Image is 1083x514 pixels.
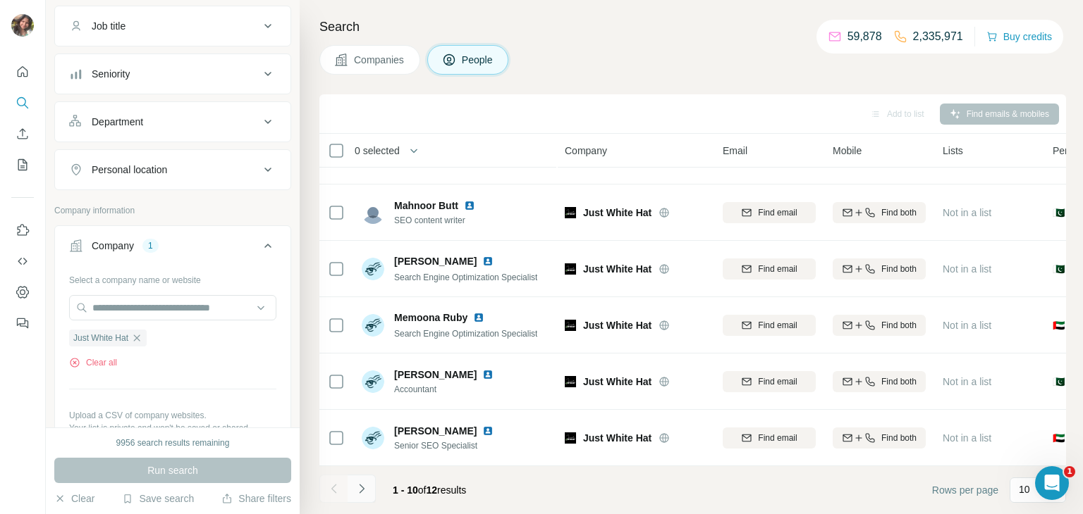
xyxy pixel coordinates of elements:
[833,371,926,392] button: Find both
[758,319,797,332] span: Find email
[362,370,384,393] img: Avatar
[394,329,537,339] span: Search Engine Optimization Specialist
[565,263,576,275] img: Logo of Just White Hat
[881,375,917,388] span: Find both
[943,144,963,158] span: Lists
[833,315,926,336] button: Find both
[723,427,816,449] button: Find email
[11,218,34,243] button: Use Surfe on LinkedIn
[92,163,167,177] div: Personal location
[943,263,991,275] span: Not in a list
[848,28,882,45] p: 59,878
[833,202,926,223] button: Find both
[464,200,475,211] img: LinkedIn logo
[355,144,400,158] span: 0 selected
[362,314,384,337] img: Avatar
[1053,318,1065,332] span: 🇦🇪
[565,144,607,158] span: Company
[758,263,797,275] span: Find email
[1053,206,1065,220] span: 🇵🇰
[723,371,816,392] button: Find email
[932,483,998,497] span: Rows per page
[482,425,494,437] img: LinkedIn logo
[1053,375,1065,389] span: 🇵🇰
[881,432,917,444] span: Find both
[583,318,651,332] span: Just White Hat
[11,249,34,274] button: Use Surfe API
[393,484,418,496] span: 1 - 10
[462,53,494,67] span: People
[55,9,290,43] button: Job title
[54,491,94,506] button: Clear
[394,368,477,382] span: [PERSON_NAME]
[913,28,963,45] p: 2,335,971
[833,427,926,449] button: Find both
[394,383,499,396] span: Accountant
[11,90,34,115] button: Search
[881,319,917,332] span: Find both
[11,121,34,146] button: Enrich CSV
[394,311,467,325] span: Memoona Ruby
[723,258,816,280] button: Find email
[54,204,291,217] p: Company information
[1053,262,1065,276] span: 🇵🇰
[723,144,747,158] span: Email
[73,332,128,344] span: Just White Hat
[473,312,484,323] img: LinkedIn logo
[362,258,384,280] img: Avatar
[758,375,797,388] span: Find email
[362,201,384,224] img: Avatar
[723,315,816,336] button: Find email
[394,424,477,438] span: [PERSON_NAME]
[69,422,276,434] p: Your list is private and won't be saved or shared.
[69,409,276,422] p: Upload a CSV of company websites.
[348,475,376,503] button: Navigate to next page
[11,152,34,177] button: My lists
[92,115,143,129] div: Department
[55,105,290,139] button: Department
[122,491,194,506] button: Save search
[723,202,816,223] button: Find email
[394,439,499,452] span: Senior SEO Specialist
[92,239,134,253] div: Company
[11,311,34,336] button: Feedback
[393,484,466,496] span: results
[394,214,481,227] span: SEO content writer
[362,427,384,449] img: Avatar
[1053,431,1065,445] span: 🇦🇪
[354,53,405,67] span: Companies
[758,432,797,444] span: Find email
[394,199,458,213] span: Mahnoor Butt
[833,144,862,158] span: Mobile
[565,207,576,218] img: Logo of Just White Hat
[565,376,576,387] img: Logo of Just White Hat
[319,17,1066,37] h4: Search
[92,67,130,81] div: Seniority
[142,239,159,252] div: 1
[943,432,991,444] span: Not in a list
[427,484,438,496] span: 12
[418,484,427,496] span: of
[565,432,576,444] img: Logo of Just White Hat
[1064,466,1075,477] span: 1
[1035,466,1069,500] iframe: Intercom live chat
[116,437,230,449] div: 9956 search results remaining
[11,280,34,305] button: Dashboard
[1019,482,1030,496] p: 10
[758,206,797,219] span: Find email
[394,272,537,282] span: Search Engine Optimization Specialist
[943,376,991,387] span: Not in a list
[55,57,290,91] button: Seniority
[565,320,576,331] img: Logo of Just White Hat
[986,27,1052,46] button: Buy credits
[881,206,917,219] span: Find both
[55,229,290,268] button: Company1
[881,263,917,275] span: Find both
[583,262,651,276] span: Just White Hat
[92,19,126,33] div: Job title
[482,369,494,380] img: LinkedIn logo
[221,491,291,506] button: Share filters
[583,206,651,220] span: Just White Hat
[943,207,991,218] span: Not in a list
[394,254,477,268] span: [PERSON_NAME]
